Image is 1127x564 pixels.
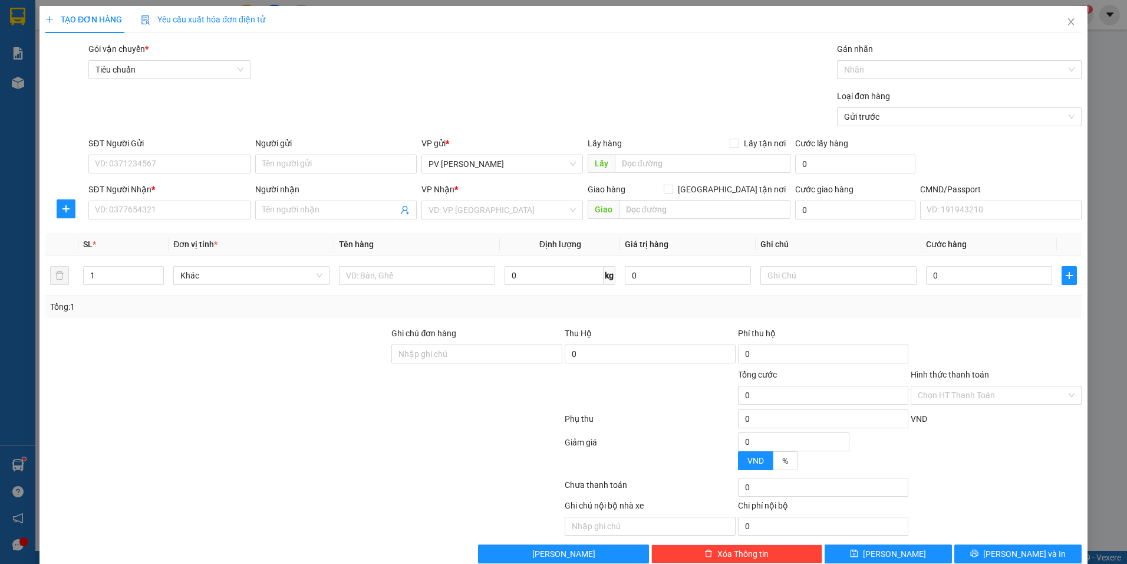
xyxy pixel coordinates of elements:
[173,240,218,249] span: Đơn vị tính
[738,499,909,517] div: Chi phí nội bộ
[478,545,649,563] button: [PERSON_NAME]
[926,240,967,249] span: Cước hàng
[95,61,243,78] span: Tiêu chuẩn
[911,414,927,424] span: VND
[1062,266,1077,285] button: plus
[738,370,777,379] span: Tổng cước
[41,71,137,80] strong: BIÊN NHẬN GỬI HÀNG HOÁ
[795,139,848,148] label: Cước lấy hàng
[421,185,454,194] span: VP Nhận
[421,137,583,150] div: VP gửi
[429,155,576,173] span: PV Nam Đong
[619,200,791,219] input: Dọc đường
[12,27,27,56] img: logo
[57,204,75,214] span: plus
[604,266,615,285] span: kg
[739,137,790,150] span: Lấy tận nơi
[1066,17,1076,27] span: close
[983,547,1066,560] span: [PERSON_NAME] và In
[563,478,737,499] div: Chưa thanh toán
[532,547,595,560] span: [PERSON_NAME]
[588,185,625,194] span: Giao hàng
[391,345,562,363] input: Ghi chú đơn hàng
[141,15,265,24] span: Yêu cầu xuất hóa đơn điện tử
[704,549,713,559] span: delete
[795,185,854,194] label: Cước giao hàng
[1062,271,1076,280] span: plus
[112,53,166,62] span: 16:22:28 [DATE]
[825,545,952,563] button: save[PERSON_NAME]
[50,300,435,313] div: Tổng: 1
[57,199,75,218] button: plus
[588,200,619,219] span: Giao
[625,266,751,285] input: 0
[400,205,410,215] span: user-add
[673,183,790,196] span: [GEOGRAPHIC_DATA] tận nơi
[625,240,668,249] span: Giá trị hàng
[255,137,416,150] div: Người gửi
[1054,6,1088,39] button: Close
[83,240,93,249] span: SL
[539,240,581,249] span: Định lượng
[563,412,737,433] div: Phụ thu
[651,545,822,563] button: deleteXóa Thông tin
[747,456,764,465] span: VND
[795,201,915,219] input: Cước giao hàng
[50,266,69,285] button: delete
[588,154,615,173] span: Lấy
[339,240,374,249] span: Tên hàng
[844,108,1075,126] span: Gửi trước
[588,139,622,148] span: Lấy hàng
[717,547,769,560] span: Xóa Thông tin
[88,137,250,150] div: SĐT Người Gửi
[837,44,873,54] label: Gán nhãn
[954,545,1082,563] button: printer[PERSON_NAME] và In
[31,19,95,63] strong: CÔNG TY TNHH [GEOGRAPHIC_DATA] 214 QL13 - P.26 - Q.BÌNH THẠNH - TP HCM 1900888606
[255,183,416,196] div: Người nhận
[565,517,736,536] input: Nhập ghi chú
[563,436,737,476] div: Giảm giá
[45,15,122,24] span: TẠO ĐƠN HÀNG
[795,155,915,173] input: Cước lấy hàng
[782,456,788,465] span: %
[88,183,250,196] div: SĐT Người Nhận
[760,266,917,285] input: Ghi Chú
[391,329,456,338] label: Ghi chú đơn hàng
[45,15,54,24] span: plus
[850,549,858,559] span: save
[911,370,989,379] label: Hình thức thanh toán
[339,266,495,285] input: VD: Bàn, Ghế
[565,329,592,338] span: Thu Hộ
[837,91,890,101] label: Loại đơn hàng
[565,499,736,517] div: Ghi chú nội bộ nhà xe
[756,233,921,256] th: Ghi chú
[920,183,1082,196] div: CMND/Passport
[90,82,109,99] span: Nơi nhận:
[40,83,85,96] span: PV [PERSON_NAME]
[180,267,322,284] span: Khác
[12,82,24,99] span: Nơi gửi:
[863,547,926,560] span: [PERSON_NAME]
[738,327,909,345] div: Phí thu hộ
[141,15,150,25] img: icon
[970,549,978,559] span: printer
[615,154,791,173] input: Dọc đường
[88,44,149,54] span: Gói vận chuyển
[118,44,166,53] span: ND10250288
